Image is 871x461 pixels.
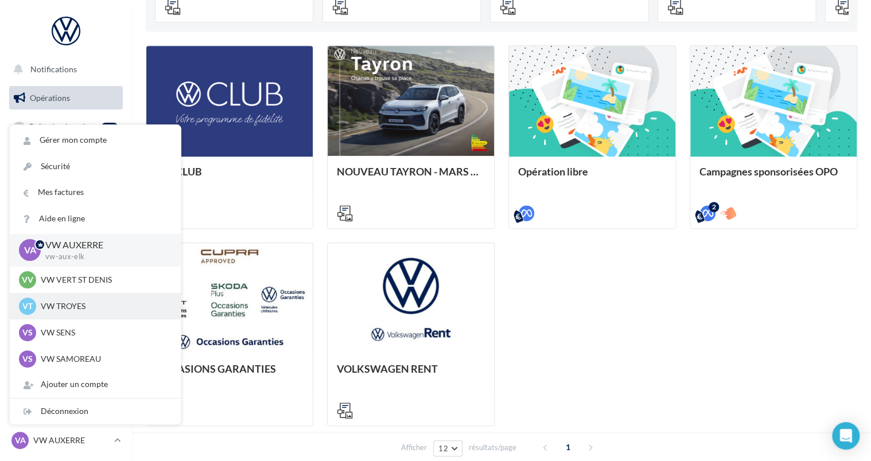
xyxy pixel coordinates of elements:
div: VOLKSWAGEN RENT [337,363,485,386]
p: VW AUXERRE [33,435,110,446]
span: VT [22,300,33,312]
a: Médiathèque [7,229,125,253]
span: 1 [559,438,577,456]
a: Visibilité en ligne [7,144,125,168]
a: Gérer mon compte [10,127,181,153]
div: 2 [709,202,719,212]
a: Campagnes [7,173,125,197]
span: VV [22,274,33,286]
span: VS [22,353,33,365]
a: Contacts [7,201,125,225]
span: Opérations [30,93,70,103]
div: VW CLUB [155,166,304,189]
div: 99+ [101,123,118,132]
button: Notifications [7,57,120,81]
p: VW AUXERRE [45,239,162,252]
div: Opération libre [518,166,666,189]
p: VW SAMOREAU [41,353,167,365]
span: Notifications [30,64,77,74]
span: Afficher [401,442,427,453]
span: Boîte de réception [29,122,95,131]
span: VA [15,435,26,446]
span: VA [24,244,36,257]
a: Sécurité [10,154,181,179]
a: Campagnes DataOnDemand [7,325,125,358]
a: Opérations [7,86,125,110]
p: vw-aux-elk [45,252,162,262]
div: NOUVEAU TAYRON - MARS 2025 [337,166,485,189]
div: Open Intercom Messenger [832,422,860,450]
span: 12 [438,444,448,453]
a: Calendrier [7,258,125,282]
p: VW SENS [41,327,167,338]
p: VW VERT ST DENIS [41,274,167,286]
div: Déconnexion [10,399,181,424]
p: VW TROYES [41,300,167,312]
div: OCCASIONS GARANTIES [155,363,304,386]
a: Aide en ligne [10,206,181,232]
div: Ajouter un compte [10,372,181,397]
div: Campagnes sponsorisées OPO [699,166,847,189]
a: Mes factures [10,179,181,205]
span: VS [22,327,33,338]
a: PLV et print personnalisable [7,286,125,320]
a: VA VW AUXERRE [9,429,123,451]
a: Boîte de réception99+ [7,114,125,139]
span: résultats/page [469,442,516,453]
button: 12 [433,440,462,456]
